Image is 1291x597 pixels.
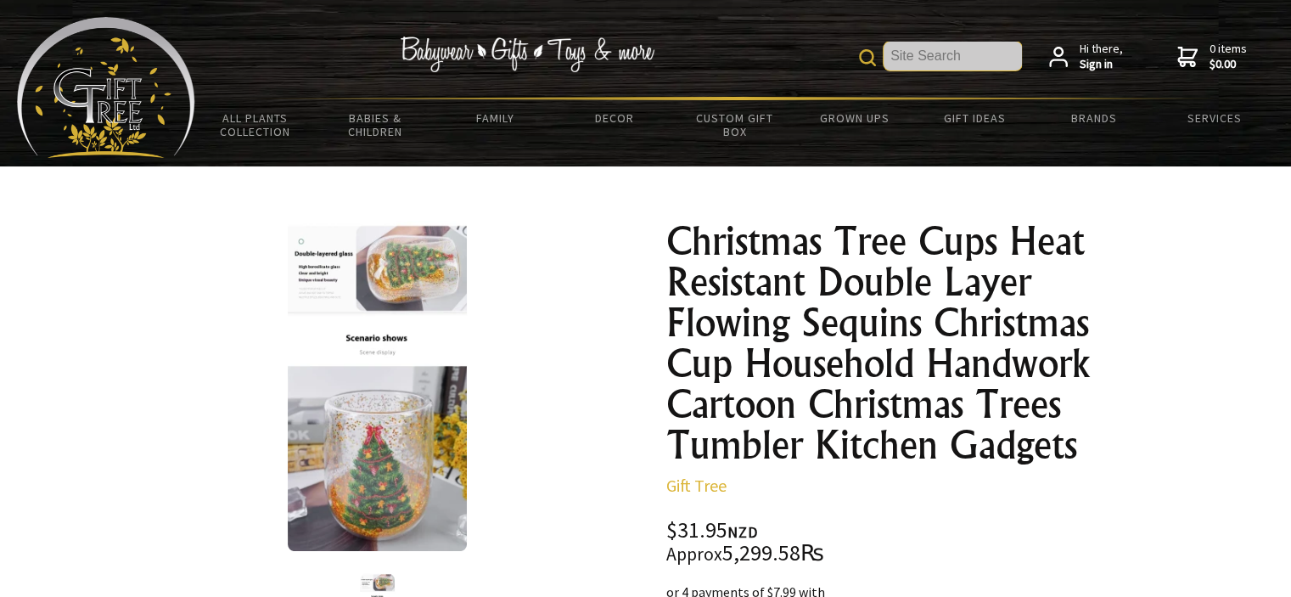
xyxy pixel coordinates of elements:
[1177,42,1247,71] a: 0 items$0.00
[1035,100,1154,136] a: Brands
[666,475,727,496] a: Gift Tree
[675,100,794,149] a: Custom Gift Box
[666,520,1162,565] div: $31.95 5,299.58₨
[400,37,654,72] img: Babywear - Gifts - Toys & more
[914,100,1034,136] a: Gift Ideas
[288,221,467,551] img: Christmas Tree Cups Heat Resistant Double Layer Flowing Sequins Christmas Cup Household Handwork ...
[1210,57,1247,72] strong: $0.00
[17,17,195,158] img: Babyware - Gifts - Toys and more...
[727,522,758,542] span: NZD
[555,100,675,136] a: Decor
[315,100,435,149] a: Babies & Children
[1080,42,1123,71] span: Hi there,
[1154,100,1274,136] a: Services
[1049,42,1123,71] a: Hi there,Sign in
[859,49,876,66] img: product search
[1080,57,1123,72] strong: Sign in
[666,543,722,566] small: Approx
[435,100,554,136] a: Family
[666,221,1162,465] h1: Christmas Tree Cups Heat Resistant Double Layer Flowing Sequins Christmas Cup Household Handwork ...
[794,100,914,136] a: Grown Ups
[884,42,1022,70] input: Site Search
[195,100,315,149] a: All Plants Collection
[1210,41,1247,71] span: 0 items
